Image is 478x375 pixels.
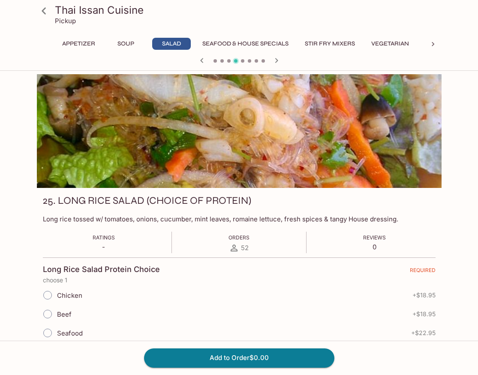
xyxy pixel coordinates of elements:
span: Ratings [93,234,115,241]
button: Vegetarian [367,38,414,50]
button: Add to Order$0.00 [144,348,334,367]
h3: 25. LONG RICE SALAD (CHOICE OF PROTEIN) [43,194,251,207]
button: Stir Fry Mixers [300,38,360,50]
span: Orders [228,234,250,241]
button: Seafood & House Specials [198,38,293,50]
p: Long rice tossed w/ tomatoes, onions, cucumber, mint leaves, romaine lettuce, fresh spices & tang... [43,215,436,223]
p: - [93,243,115,251]
span: Reviews [363,234,386,241]
span: + $22.95 [411,330,436,336]
span: Seafood [57,329,83,337]
h3: Thai Issan Cuisine [55,3,438,17]
p: Pickup [55,17,76,25]
button: Salad [152,38,191,50]
span: Chicken [57,291,82,299]
span: + $18.95 [412,311,436,318]
p: 0 [363,243,386,251]
button: Appetizer [57,38,100,50]
span: 52 [241,244,249,252]
h4: Long Rice Salad Protein Choice [43,265,160,274]
p: choose 1 [43,277,436,284]
span: + $18.95 [412,292,436,299]
span: REQUIRED [410,267,436,277]
button: Noodles [421,38,459,50]
button: Soup [107,38,145,50]
span: Beef [57,310,72,318]
div: 25. LONG RICE SALAD (CHOICE OF PROTEIN) [37,74,442,188]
